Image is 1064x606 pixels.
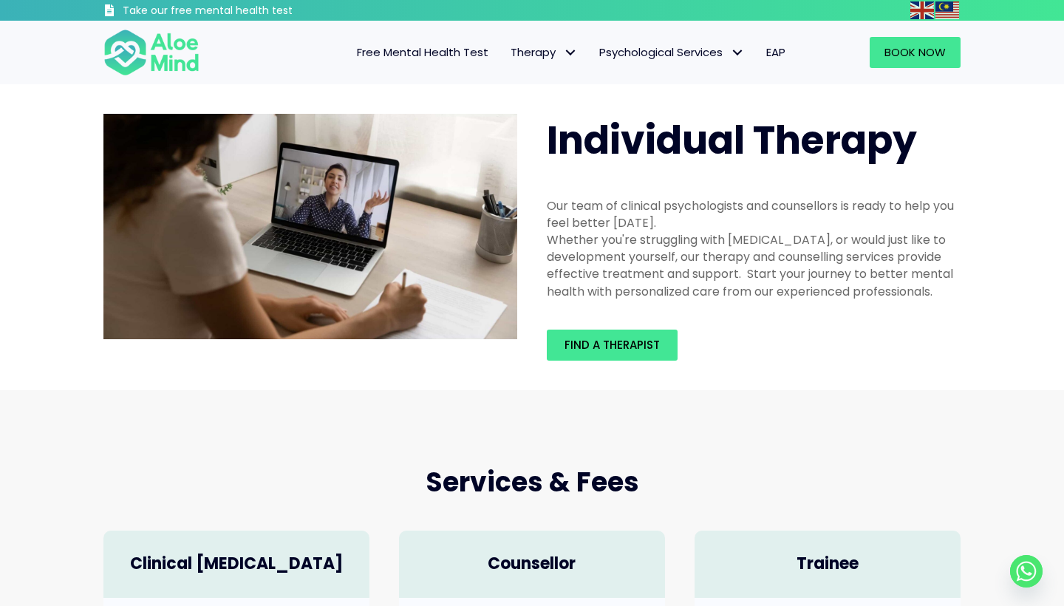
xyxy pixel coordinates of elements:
a: Malay [935,1,961,18]
span: Psychological Services [599,44,744,60]
a: TherapyTherapy: submenu [499,37,588,68]
a: Psychological ServicesPsychological Services: submenu [588,37,755,68]
h4: Counsellor [414,553,650,576]
span: Therapy [511,44,577,60]
span: Book Now [884,44,946,60]
img: ms [935,1,959,19]
img: Therapy online individual [103,114,517,340]
span: EAP [766,44,785,60]
h4: Clinical [MEDICAL_DATA] [118,553,355,576]
a: English [910,1,935,18]
a: Find a therapist [547,330,678,361]
h3: Take our free mental health test [123,4,372,18]
a: Whatsapp [1010,555,1043,588]
a: Book Now [870,37,961,68]
a: EAP [755,37,797,68]
a: Free Mental Health Test [346,37,499,68]
span: Therapy: submenu [559,42,581,64]
span: Services & Fees [426,463,639,501]
a: Take our free mental health test [103,4,372,21]
span: Free Mental Health Test [357,44,488,60]
img: Aloe mind Logo [103,28,199,77]
span: Individual Therapy [547,113,917,167]
div: Our team of clinical psychologists and counsellors is ready to help you feel better [DATE]. [547,197,961,231]
span: Psychological Services: submenu [726,42,748,64]
img: en [910,1,934,19]
div: Whether you're struggling with [MEDICAL_DATA], or would just like to development yourself, our th... [547,231,961,300]
span: Find a therapist [565,337,660,353]
nav: Menu [219,37,797,68]
h4: Trainee [709,553,946,576]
